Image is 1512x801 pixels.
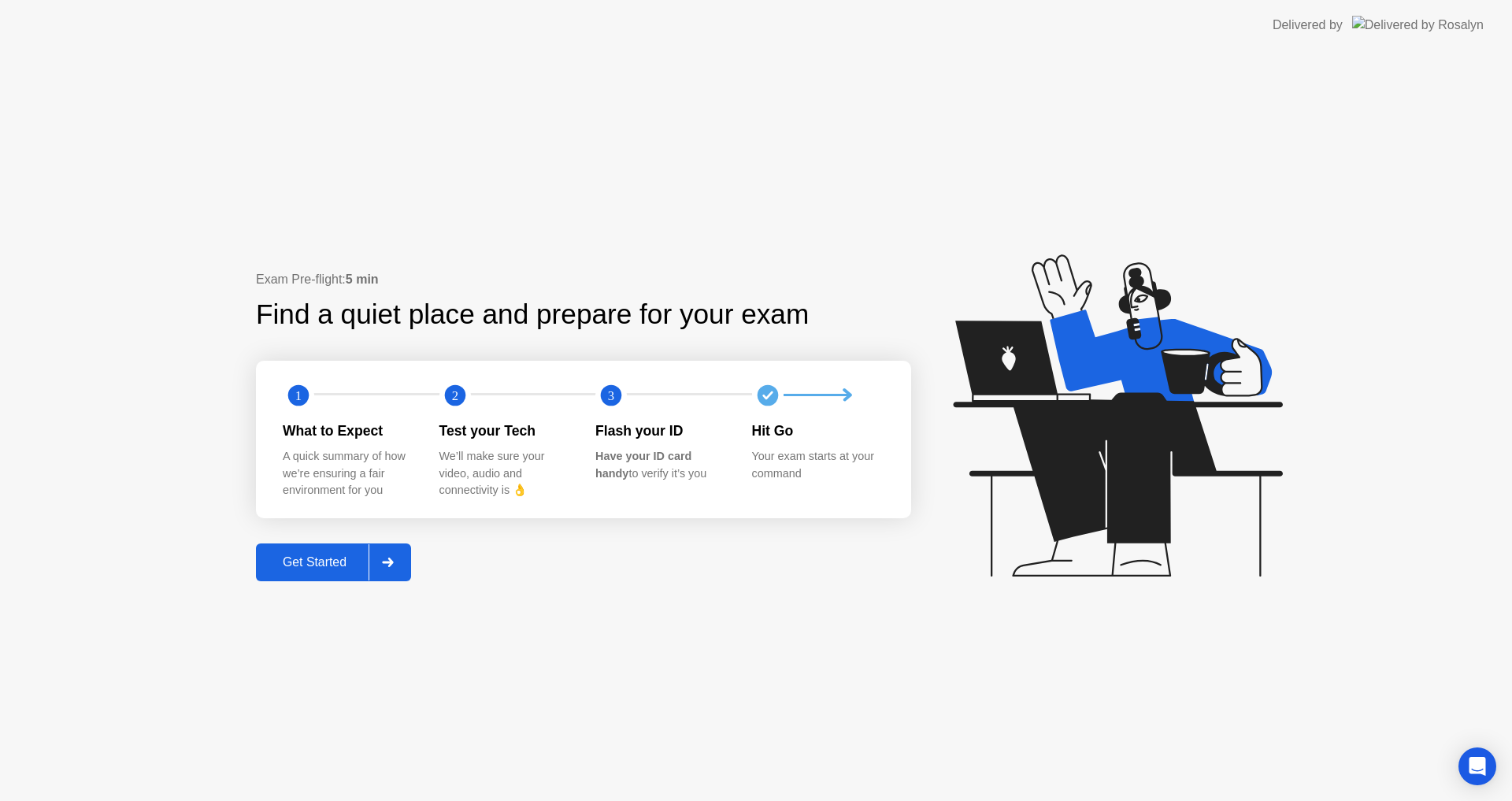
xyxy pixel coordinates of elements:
div: What to Expect [283,421,414,441]
div: Hit Go [752,421,884,441]
div: Your exam starts at your command [752,448,884,482]
div: Get Started [261,555,369,569]
div: Flash your ID [595,421,727,441]
div: Delivered by [1273,16,1343,35]
div: Open Intercom Messenger [1458,747,1496,785]
div: A quick summary of how we’re ensuring a fair environment for you [283,448,414,499]
button: Get Started [256,543,411,581]
div: We’ll make sure your video, audio and connectivity is 👌 [439,448,571,499]
div: Find a quiet place and prepare for your exam [256,294,811,336]
text: 2 [451,388,458,402]
text: 3 [608,388,614,402]
b: 5 min [346,273,379,286]
text: 1 [295,388,302,402]
div: Exam Pre-flight: [256,270,911,289]
div: Test your Tech [439,421,571,441]
b: Have your ID card handy [595,450,691,480]
img: Delivered by Rosalyn [1352,16,1484,34]
div: to verify it’s you [595,448,727,482]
